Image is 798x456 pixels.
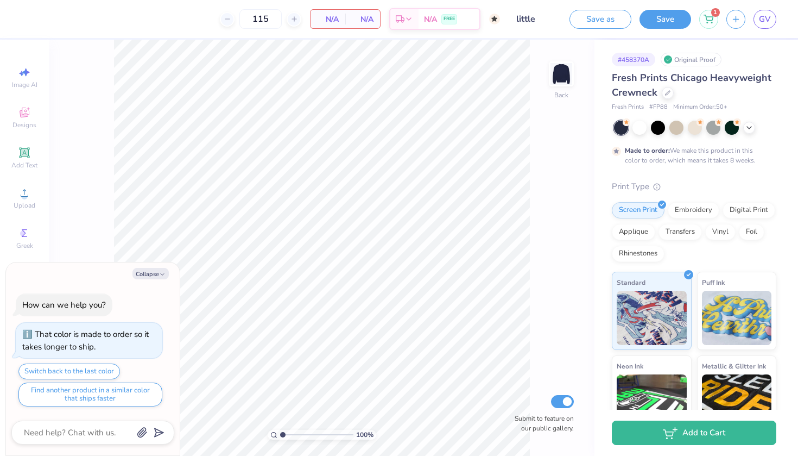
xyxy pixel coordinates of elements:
div: Back [554,90,568,100]
span: Upload [14,201,35,210]
div: Rhinestones [612,246,664,262]
span: 100 % [356,430,373,440]
span: Fresh Prints Chicago Heavyweight Crewneck [612,71,771,99]
div: Screen Print [612,202,664,218]
img: Standard [617,291,687,345]
img: Metallic & Glitter Ink [702,374,772,429]
img: Back [550,63,572,85]
div: Embroidery [668,202,719,218]
div: Applique [612,224,655,240]
button: Collapse [132,268,169,279]
div: Transfers [658,224,702,240]
div: # 458370A [612,53,655,66]
strong: Made to order: [625,146,670,155]
span: 1 [711,8,720,17]
div: We make this product in this color to order, which means it takes 8 weeks. [625,146,758,165]
button: Save [639,10,691,29]
img: Puff Ink [702,291,772,345]
input: Untitled Design [508,8,561,30]
div: How can we help you? [22,299,106,310]
span: Fresh Prints [612,103,644,112]
span: FREE [444,15,455,23]
div: Digital Print [723,202,775,218]
div: Original Proof [661,53,721,66]
label: Submit to feature on our public gallery. [509,414,574,433]
span: N/A [424,14,437,25]
span: Standard [617,277,645,288]
div: Print Type [612,180,776,193]
span: Image AI [12,80,37,89]
img: Neon Ink [617,374,687,429]
button: Switch back to the last color [18,364,120,379]
span: Add Text [11,161,37,170]
span: Puff Ink [702,277,725,288]
span: Metallic & Glitter Ink [702,360,766,372]
div: Foil [739,224,764,240]
span: Designs [12,121,36,129]
span: N/A [317,14,339,25]
div: That color is made to order so it takes longer to ship. [22,329,149,352]
a: GV [753,10,776,29]
button: Save as [569,10,631,29]
span: # FP88 [649,103,668,112]
span: GV [759,13,771,26]
div: Vinyl [705,224,736,240]
button: Find another product in a similar color that ships faster [18,383,162,407]
span: Greek [16,241,33,250]
span: N/A [352,14,373,25]
input: – – [239,9,282,29]
button: Add to Cart [612,421,776,445]
span: Neon Ink [617,360,643,372]
span: Minimum Order: 50 + [673,103,727,112]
